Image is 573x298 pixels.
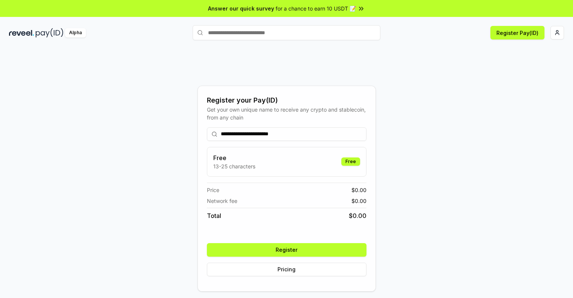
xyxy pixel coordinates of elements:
[351,197,366,205] span: $ 0.00
[207,95,366,106] div: Register your Pay(ID)
[207,263,366,276] button: Pricing
[207,211,221,220] span: Total
[207,106,366,121] div: Get your own unique name to receive any crypto and stablecoin, from any chain
[341,157,360,166] div: Free
[490,26,544,39] button: Register Pay(ID)
[213,162,255,170] p: 13-25 characters
[349,211,366,220] span: $ 0.00
[213,153,255,162] h3: Free
[207,186,219,194] span: Price
[207,197,237,205] span: Network fee
[276,5,356,12] span: for a chance to earn 10 USDT 📝
[207,243,366,257] button: Register
[9,28,34,38] img: reveel_dark
[351,186,366,194] span: $ 0.00
[36,28,63,38] img: pay_id
[208,5,274,12] span: Answer our quick survey
[65,28,86,38] div: Alpha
